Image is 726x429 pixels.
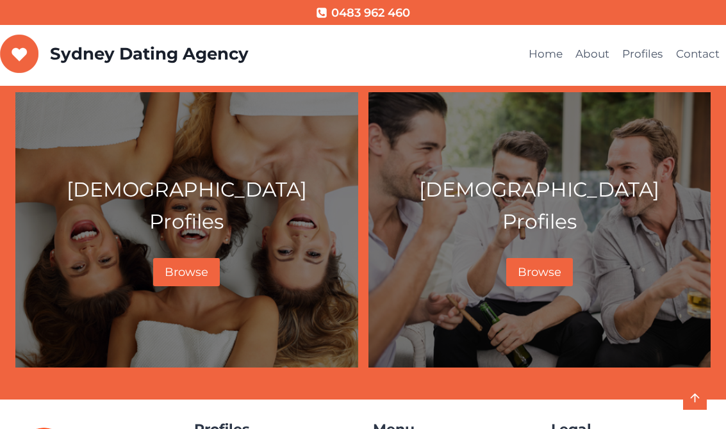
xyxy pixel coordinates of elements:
[683,386,707,410] a: Scroll to top
[331,4,410,22] span: 0483 962 460
[518,265,561,279] span: Browse
[50,44,249,64] p: Sydney Dating Agency
[522,39,569,70] a: Home
[165,265,208,279] span: Browse
[569,39,616,70] a: About
[26,174,347,238] p: [DEMOGRAPHIC_DATA] Profiles
[316,4,409,22] a: 0483 962 460
[506,258,573,286] a: Browse
[153,258,220,286] a: Browse
[670,39,726,70] a: Contact
[379,174,700,238] p: [DEMOGRAPHIC_DATA] Profiles
[616,39,669,70] a: Profiles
